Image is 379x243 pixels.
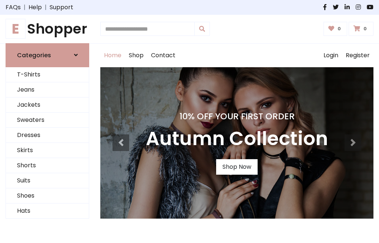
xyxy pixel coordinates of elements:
a: FAQs [6,3,21,12]
h3: Autumn Collection [146,127,328,150]
a: Help [28,3,42,12]
a: T-Shirts [6,67,89,82]
h1: Shopper [6,21,89,37]
span: | [21,3,28,12]
a: Jackets [6,97,89,113]
a: Login [320,44,342,67]
a: Contact [147,44,179,67]
a: Dresses [6,128,89,143]
span: 0 [362,25,369,32]
span: | [42,3,50,12]
a: EShopper [6,21,89,37]
a: Home [100,44,125,67]
a: Hats [6,203,89,219]
a: Skirts [6,143,89,158]
a: Jeans [6,82,89,97]
span: 0 [336,25,343,32]
a: Sweaters [6,113,89,128]
a: Shop Now [216,159,258,175]
a: Shop [125,44,147,67]
span: E [6,19,26,39]
a: 0 [323,22,348,36]
a: Register [342,44,373,67]
a: Support [50,3,73,12]
h6: Categories [17,52,51,59]
a: 0 [349,22,373,36]
a: Shorts [6,158,89,173]
h4: 10% Off Your First Order [146,111,328,121]
a: Suits [6,173,89,188]
a: Categories [6,43,89,67]
a: Shoes [6,188,89,203]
